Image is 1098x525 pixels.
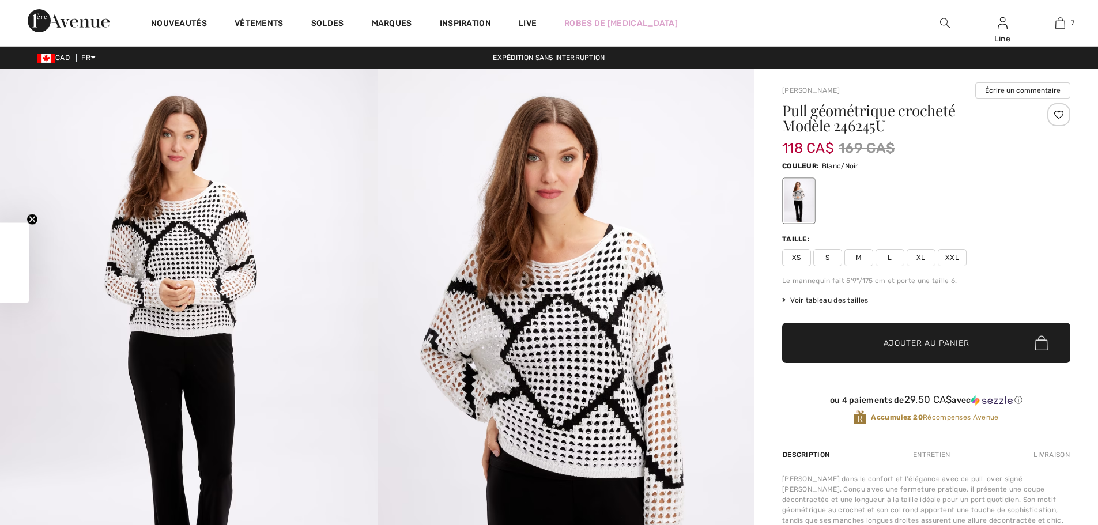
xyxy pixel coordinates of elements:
span: Couleur: [782,162,819,170]
div: Entretien [903,444,960,465]
img: Bag.svg [1035,335,1048,350]
span: XXL [938,249,967,266]
a: Nouveautés [151,18,207,31]
a: 7 [1032,16,1088,30]
img: 1ère Avenue [28,9,110,32]
a: Marques [372,18,412,31]
a: [PERSON_NAME] [782,86,840,95]
a: Soldes [311,18,344,31]
span: CAD [37,54,74,62]
button: Close teaser [27,213,38,225]
span: XL [907,249,935,266]
a: Robes de [MEDICAL_DATA] [564,17,678,29]
a: Live [519,17,537,29]
span: XS [782,249,811,266]
div: ou 4 paiements de avec [782,394,1070,406]
div: Le mannequin fait 5'9"/175 cm et porte une taille 6. [782,275,1070,286]
h1: Pull géométrique crocheté Modèle 246245U [782,103,1022,133]
a: Vêtements [235,18,284,31]
span: Voir tableau des tailles [782,295,869,305]
div: Livraison [1031,444,1070,465]
span: 169 CA$ [839,138,895,158]
img: Récompenses Avenue [854,410,866,425]
div: Blanc/Noir [784,179,814,222]
a: Se connecter [998,17,1008,28]
strong: Accumulez 20 [871,413,923,421]
span: Ajouter au panier [884,337,969,349]
span: 29.50 CA$ [904,394,952,405]
span: S [813,249,842,266]
span: Inspiration [440,18,491,31]
span: 118 CA$ [782,129,834,156]
img: Mon panier [1055,16,1065,30]
img: Mes infos [998,16,1008,30]
span: Blanc/Noir [822,162,859,170]
span: FR [81,54,96,62]
button: Écrire un commentaire [975,82,1070,99]
div: Description [782,444,832,465]
div: Line [974,33,1031,45]
button: Ajouter au panier [782,323,1070,363]
img: Sezzle [971,395,1013,406]
img: recherche [940,16,950,30]
div: Taille: [782,234,812,244]
div: ou 4 paiements de29.50 CA$avecSezzle Cliquez pour en savoir plus sur Sezzle [782,394,1070,410]
img: Canadian Dollar [37,54,55,63]
span: M [844,249,873,266]
span: L [876,249,904,266]
span: 7 [1071,18,1074,28]
span: Récompenses Avenue [871,412,998,422]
